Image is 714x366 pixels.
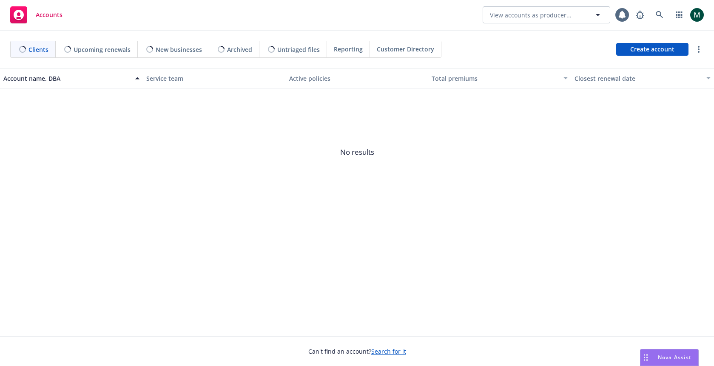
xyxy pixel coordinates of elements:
button: Active policies [286,68,429,88]
button: Nova Assist [640,349,699,366]
span: View accounts as producer... [490,11,572,20]
a: Search [651,6,668,23]
span: Clients [28,45,48,54]
span: Can't find an account? [308,347,406,356]
button: Total premiums [428,68,571,88]
button: Closest renewal date [571,68,714,88]
span: Create account [630,41,674,57]
a: more [694,44,704,54]
span: Archived [227,45,252,54]
span: New businesses [156,45,202,54]
span: Nova Assist [658,354,691,361]
span: Reporting [334,45,363,54]
button: View accounts as producer... [483,6,610,23]
img: photo [690,8,704,22]
div: Total premiums [432,74,558,83]
span: Customer Directory [377,45,434,54]
div: Closest renewal date [575,74,701,83]
a: Report a Bug [632,6,649,23]
a: Create account [616,43,688,56]
a: Switch app [671,6,688,23]
button: Service team [143,68,286,88]
a: Search for it [371,347,406,355]
a: Accounts [7,3,66,27]
span: Accounts [36,11,63,18]
span: Upcoming renewals [74,45,131,54]
div: Active policies [289,74,425,83]
span: Untriaged files [277,45,320,54]
div: Service team [146,74,282,83]
div: Drag to move [640,349,651,366]
div: Account name, DBA [3,74,130,83]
